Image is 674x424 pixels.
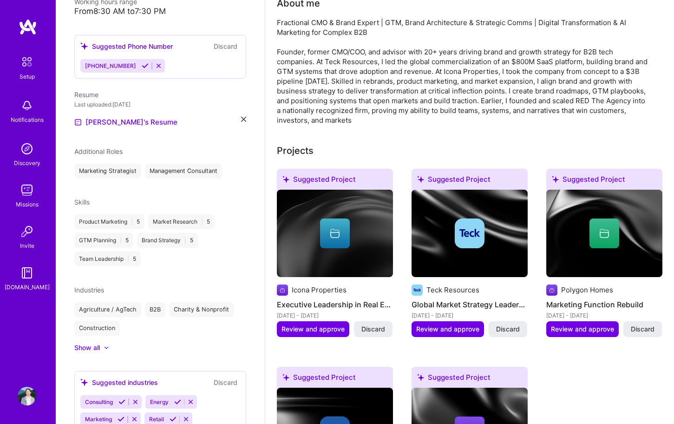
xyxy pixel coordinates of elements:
h4: Marketing Function Rebuild [546,298,662,311]
i: icon Close [241,117,246,122]
div: [DATE] - [DATE] [412,311,528,320]
i: Accept [170,416,177,423]
span: | [120,237,122,244]
div: Product Marketing 5 [74,214,144,229]
div: Show all [74,343,100,352]
img: Company logo [546,285,557,296]
i: icon SuggestedTeams [80,378,88,386]
img: teamwork [18,181,36,199]
i: Reject [187,398,194,405]
div: Projects [277,144,314,158]
div: Invite [20,241,34,251]
i: icon SuggestedTeams [80,42,88,50]
img: Resume [74,119,82,126]
h4: Global Market Strategy Leadership [412,298,528,311]
button: Discard [211,41,240,52]
i: Reject [132,398,139,405]
span: Consulting [85,398,113,405]
span: Review and approve [281,325,345,334]
div: Setup [20,72,35,81]
button: Review and approve [412,321,484,337]
span: Skills [74,198,90,206]
span: Additional Roles [74,147,123,155]
div: From 8:30 AM to 7:30 PM [74,7,246,16]
span: [PHONE_NUMBER] [85,62,136,69]
i: icon SuggestedTeams [552,176,559,183]
span: Discard [631,325,654,334]
div: Marketing Strategist [74,164,141,179]
button: Discard [623,321,662,337]
div: Polygon Homes [561,285,613,295]
div: Management Consultant [145,164,222,179]
img: Invite [18,222,36,241]
i: icon SuggestedTeams [417,374,424,381]
div: Charity & Nonprofit [169,302,234,317]
img: guide book [18,264,36,282]
img: cover [546,190,662,277]
div: Brand Strategy 5 [137,233,198,248]
img: Company logo [412,285,423,296]
span: Review and approve [551,325,614,334]
div: Suggested industries [80,378,158,387]
i: Reject [131,416,138,423]
img: bell [18,96,36,115]
img: User Avatar [18,387,36,405]
div: [DATE] - [DATE] [277,311,393,320]
button: Discard [354,321,393,337]
img: Company logo [455,219,484,248]
i: Reject [183,416,190,423]
div: Notifications [11,115,44,125]
div: Agriculture / AgTech [74,302,141,317]
div: [DOMAIN_NAME] [5,282,50,292]
i: icon SuggestedTeams [282,374,289,381]
div: Teck Resources [426,285,479,295]
span: Marketing [85,416,112,423]
span: | [201,218,203,225]
div: Team Leadership 5 [74,252,141,266]
i: Accept [142,62,149,69]
span: Energy [150,398,169,405]
div: B2B [145,302,165,317]
div: Suggested Project [412,169,528,193]
span: Resume [74,91,98,99]
span: Review and approve [416,325,479,334]
a: User Avatar [15,387,39,405]
div: Suggested Project [277,169,393,193]
div: [DATE] - [DATE] [546,311,662,320]
div: Suggested Project [277,367,393,391]
div: Suggested Project [412,367,528,391]
i: Accept [118,416,124,423]
div: Last uploaded: [DATE] [74,99,246,109]
img: setup [17,52,37,72]
img: discovery [18,139,36,158]
i: Accept [118,398,125,405]
span: Discard [496,325,520,334]
span: Discard [361,325,385,334]
button: Discard [489,321,527,337]
button: Discard [211,377,240,388]
div: Missions [16,199,39,209]
img: logo [19,19,37,35]
button: Review and approve [277,321,349,337]
div: Suggested Project [546,169,662,193]
h4: Executive Leadership in Real Estate [277,298,393,311]
i: icon SuggestedTeams [282,176,289,183]
div: Icona Properties [292,285,347,295]
button: Review and approve [546,321,619,337]
span: Industries [74,286,104,294]
a: [PERSON_NAME]'s Resume [74,117,177,128]
div: GTM Planning 5 [74,233,133,248]
img: cover [277,190,393,277]
div: Discovery [14,158,40,168]
span: | [131,218,133,225]
span: | [184,237,186,244]
i: Reject [155,62,162,69]
div: Fractional CMO & Brand Expert | GTM, Brand Architecture & Strategic Comms | Digital Transformatio... [277,18,648,125]
span: | [127,255,129,263]
span: Retail [149,416,164,423]
i: Accept [174,398,181,405]
img: cover [412,190,528,277]
div: Construction [74,321,120,336]
div: Suggested Phone Number [80,41,173,51]
img: Company logo [277,285,288,296]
